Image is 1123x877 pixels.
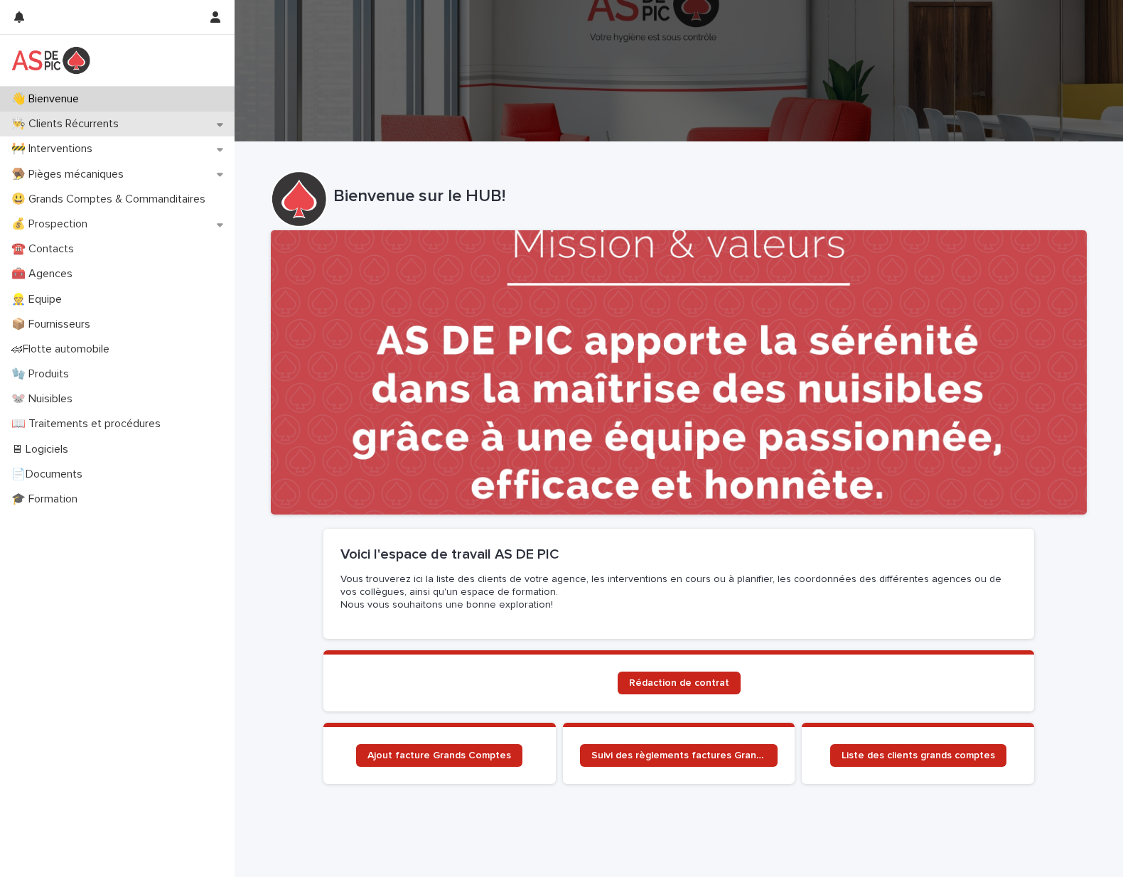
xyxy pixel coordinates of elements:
[6,117,130,131] p: 👨‍🍳 Clients Récurrents
[6,367,80,381] p: 🧤 Produits
[830,744,1006,767] a: Liste des clients grands comptes
[340,573,1017,612] p: Vous trouverez ici la liste des clients de votre agence, les interventions en cours ou à planifie...
[367,750,511,760] span: Ajout facture Grands Comptes
[6,417,172,431] p: 📖 Traitements et procédures
[6,217,99,231] p: 💰 Prospection
[6,193,217,206] p: 😃 Grands Comptes & Commanditaires
[6,493,89,506] p: 🎓 Formation
[6,267,84,281] p: 🧰 Agences
[6,343,121,356] p: 🏎Flotte automobile
[6,242,85,256] p: ☎️ Contacts
[11,46,90,75] img: yKcqic14S0S6KrLdrqO6
[591,750,767,760] span: Suivi des règlements factures Grands Comptes
[6,392,84,406] p: 🐭 Nuisibles
[6,168,135,181] p: 🪤 Pièges mécaniques
[618,672,741,694] a: Rédaction de contrat
[842,750,995,760] span: Liste des clients grands comptes
[6,92,90,106] p: 👋 Bienvenue
[629,678,729,688] span: Rédaction de contrat
[6,468,94,481] p: 📄Documents
[6,443,80,456] p: 🖥 Logiciels
[6,142,104,156] p: 🚧 Interventions
[6,293,73,306] p: 👷 Equipe
[6,318,102,331] p: 📦 Fournisseurs
[340,546,1017,563] h2: Voici l'espace de travail AS DE PIC
[356,744,522,767] a: Ajout facture Grands Comptes
[580,744,778,767] a: Suivi des règlements factures Grands Comptes
[333,186,1082,207] p: Bienvenue sur le HUB!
